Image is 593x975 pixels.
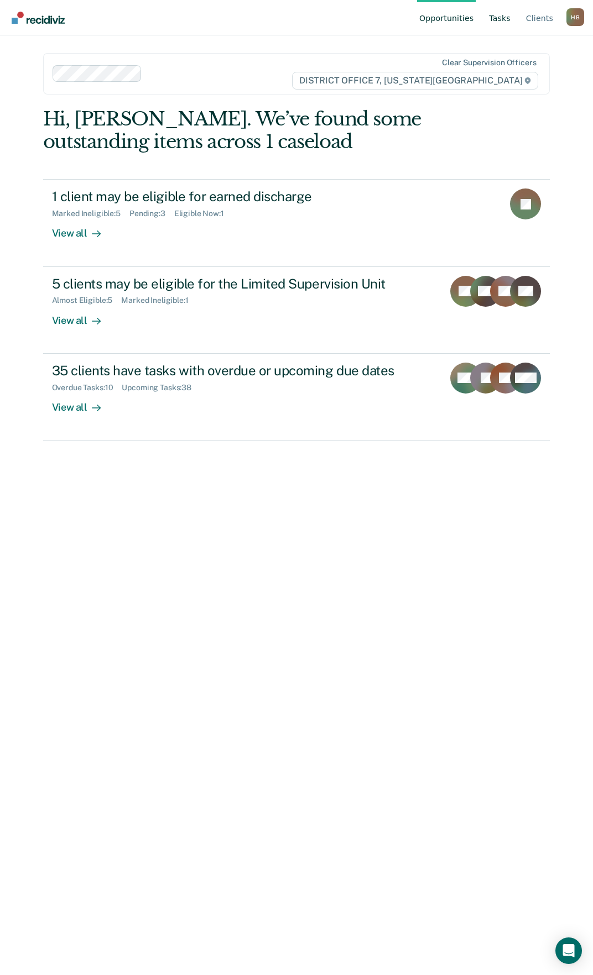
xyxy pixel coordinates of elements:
[566,8,584,26] div: H B
[174,209,233,218] div: Eligible Now : 1
[292,72,538,90] span: DISTRICT OFFICE 7, [US_STATE][GEOGRAPHIC_DATA]
[121,296,197,305] div: Marked Ineligible : 1
[52,383,122,392] div: Overdue Tasks : 10
[52,363,435,379] div: 35 clients have tasks with overdue or upcoming due dates
[52,305,114,327] div: View all
[43,108,449,153] div: Hi, [PERSON_NAME]. We’ve found some outstanding items across 1 caseload
[43,267,550,354] a: 5 clients may be eligible for the Limited Supervision UnitAlmost Eligible:5Marked Ineligible:1Vie...
[43,179,550,266] a: 1 client may be eligible for earned dischargeMarked Ineligible:5Pending:3Eligible Now:1View all
[52,218,114,240] div: View all
[566,8,584,26] button: Profile dropdown button
[12,12,65,24] img: Recidiviz
[129,209,174,218] div: Pending : 3
[555,937,582,964] div: Open Intercom Messenger
[122,383,200,392] div: Upcoming Tasks : 38
[52,209,129,218] div: Marked Ineligible : 5
[52,188,440,205] div: 1 client may be eligible for earned discharge
[52,296,122,305] div: Almost Eligible : 5
[52,276,435,292] div: 5 clients may be eligible for the Limited Supervision Unit
[442,58,536,67] div: Clear supervision officers
[52,392,114,413] div: View all
[43,354,550,441] a: 35 clients have tasks with overdue or upcoming due datesOverdue Tasks:10Upcoming Tasks:38View all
